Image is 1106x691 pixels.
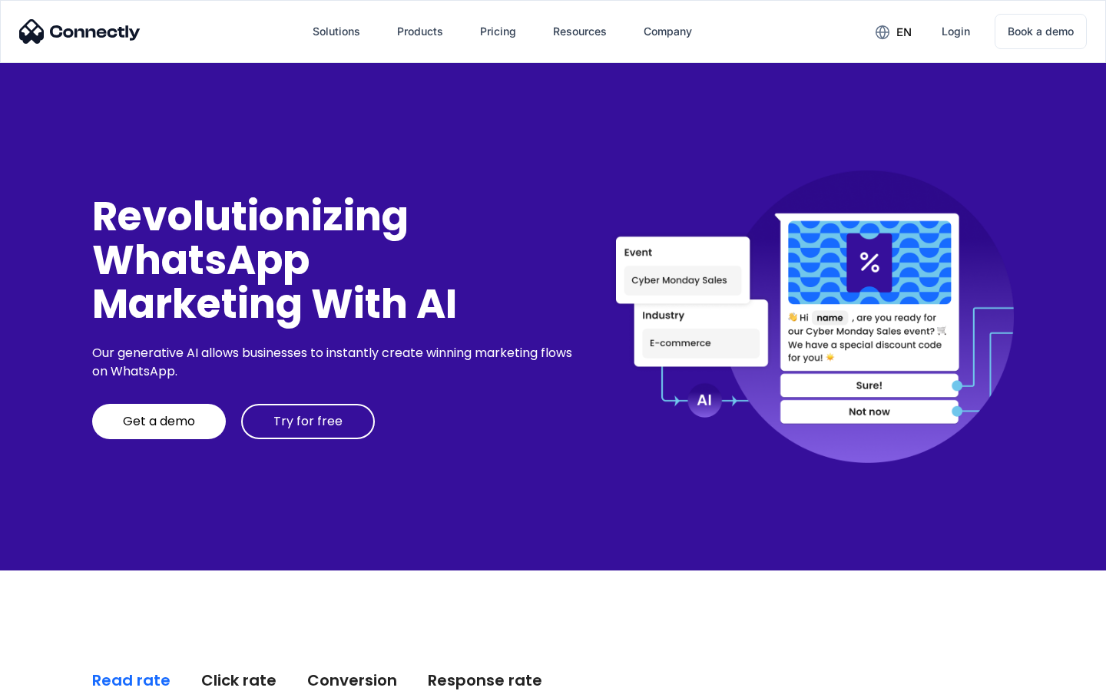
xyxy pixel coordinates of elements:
div: en [896,21,912,43]
div: Solutions [300,13,373,50]
div: Solutions [313,21,360,42]
div: Conversion [307,670,397,691]
ul: Language list [31,664,92,686]
div: en [863,20,923,43]
a: Get a demo [92,404,226,439]
div: Pricing [480,21,516,42]
div: Get a demo [123,414,195,429]
a: Book a demo [995,14,1087,49]
aside: Language selected: English [15,664,92,686]
a: Login [929,13,982,50]
div: Response rate [428,670,542,691]
div: Resources [541,13,619,50]
div: Resources [553,21,607,42]
div: Company [631,13,704,50]
div: Products [397,21,443,42]
a: Try for free [241,404,375,439]
a: Pricing [468,13,528,50]
div: Revolutionizing WhatsApp Marketing With AI [92,194,578,326]
div: Click rate [201,670,276,691]
div: Try for free [273,414,343,429]
div: Our generative AI allows businesses to instantly create winning marketing flows on WhatsApp. [92,344,578,381]
div: Products [385,13,455,50]
div: Login [942,21,970,42]
div: Company [644,21,692,42]
div: Read rate [92,670,171,691]
img: Connectly Logo [19,19,141,44]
